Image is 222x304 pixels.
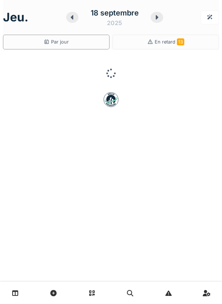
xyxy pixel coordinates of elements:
[155,39,184,45] span: En retard
[104,92,118,107] img: badge-BVDL4wpA.svg
[3,10,28,24] h1: jeu.
[177,38,184,45] span: 13
[91,7,139,18] div: 18 septembre
[44,38,69,45] div: Par jour
[107,18,122,27] div: 2025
